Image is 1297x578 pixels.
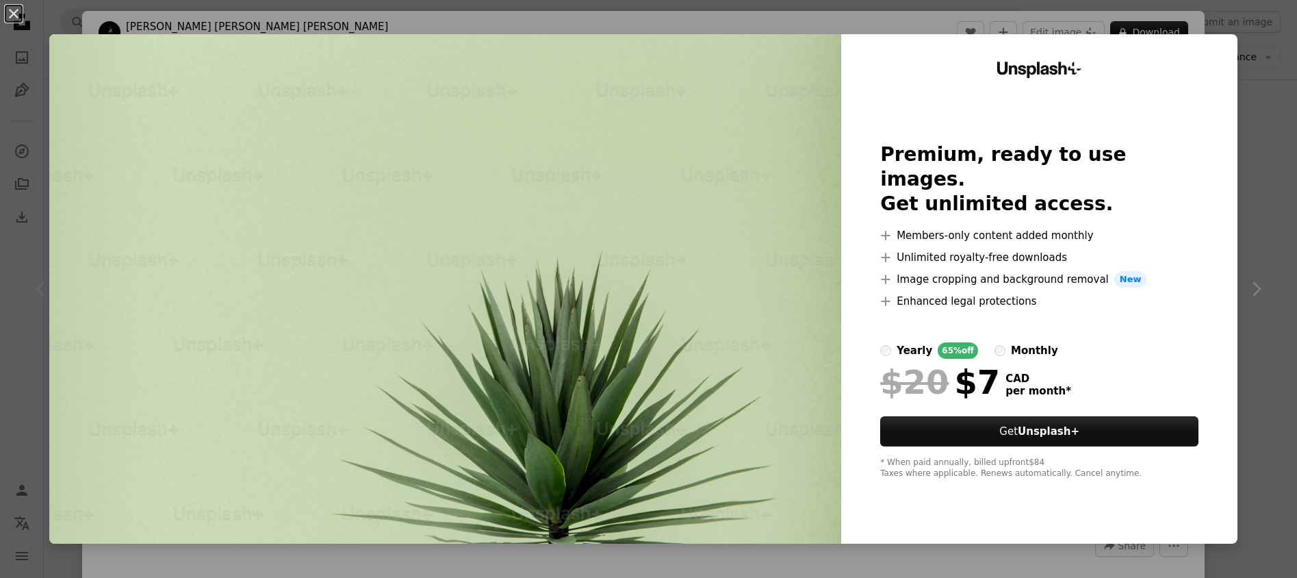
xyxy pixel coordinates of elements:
[880,227,1198,244] li: Members-only content added monthly
[880,457,1198,479] div: * When paid annually, billed upfront $84 Taxes where applicable. Renews automatically. Cancel any...
[1005,373,1071,385] span: CAD
[880,293,1198,310] li: Enhanced legal protections
[938,342,978,359] div: 65% off
[897,342,932,359] div: yearly
[1018,425,1079,438] strong: Unsplash+
[994,345,1005,356] input: monthly
[880,364,1000,400] div: $7
[880,249,1198,266] li: Unlimited royalty-free downloads
[880,271,1198,288] li: Image cropping and background removal
[880,364,949,400] span: $20
[1011,342,1058,359] div: monthly
[880,142,1198,216] h2: Premium, ready to use images. Get unlimited access.
[1005,385,1071,397] span: per month *
[1114,271,1147,288] span: New
[880,416,1198,447] button: GetUnsplash+
[880,345,891,356] input: yearly65%off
